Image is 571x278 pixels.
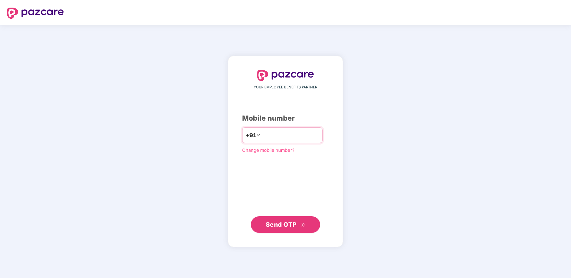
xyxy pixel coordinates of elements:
span: Send OTP [266,221,297,228]
button: Send OTPdouble-right [251,216,320,233]
span: +91 [246,131,256,140]
span: double-right [301,223,306,227]
a: Change mobile number? [242,147,295,153]
span: down [256,133,261,137]
div: Mobile number [242,113,329,124]
img: logo [257,70,314,81]
span: YOUR EMPLOYEE BENEFITS PARTNER [254,85,317,90]
img: logo [7,8,64,19]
